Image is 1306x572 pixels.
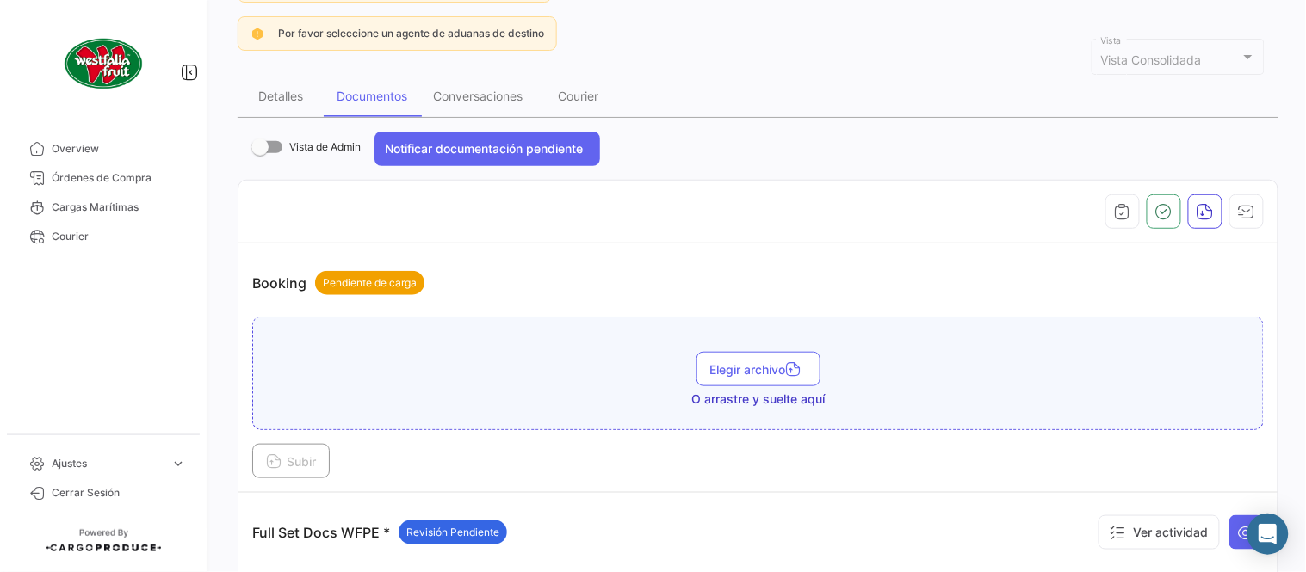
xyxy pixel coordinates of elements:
[252,520,507,544] p: Full Set Docs WFPE *
[52,456,164,471] span: Ajustes
[696,352,820,386] button: Elegir archivo
[433,89,523,103] div: Conversaciones
[170,456,186,471] span: expand_more
[710,362,807,377] span: Elegir archivo
[14,193,193,222] a: Cargas Marítimas
[14,134,193,163] a: Overview
[52,141,186,157] span: Overview
[1101,52,1202,67] mat-select-trigger: Vista Consolidada
[252,271,424,295] p: Booking
[266,454,316,469] span: Subir
[289,137,361,157] span: Vista de Admin
[374,132,600,166] button: Notificar documentación pendiente
[406,525,499,540] span: Revisión Pendiente
[258,89,303,103] div: Detalles
[337,89,407,103] div: Documentos
[52,229,186,244] span: Courier
[14,222,193,251] a: Courier
[14,163,193,193] a: Órdenes de Compra
[1247,514,1289,555] div: Open Intercom Messenger
[52,170,186,186] span: Órdenes de Compra
[323,275,417,291] span: Pendiente de carga
[691,391,825,408] span: O arrastre y suelte aquí
[52,485,186,501] span: Cerrar Sesión
[559,89,599,103] div: Courier
[1099,515,1220,550] button: Ver actividad
[52,200,186,215] span: Cargas Marítimas
[60,21,146,107] img: client-50.png
[252,444,330,478] button: Subir
[278,27,544,40] span: Por favor seleccione un agente de aduanas de destino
